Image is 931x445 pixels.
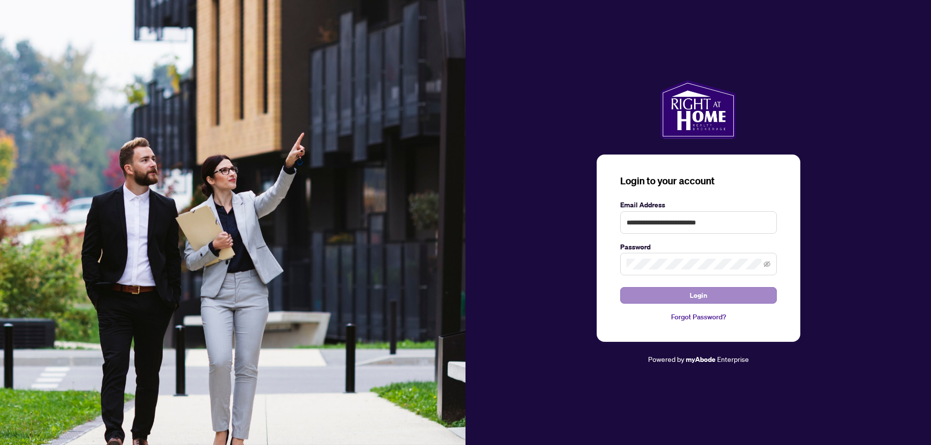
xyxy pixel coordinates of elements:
[764,261,770,267] span: eye-invisible
[690,288,707,303] span: Login
[620,311,777,322] a: Forgot Password?
[717,355,749,363] span: Enterprise
[648,355,684,363] span: Powered by
[620,200,777,210] label: Email Address
[620,174,777,188] h3: Login to your account
[660,80,736,139] img: ma-logo
[620,287,777,304] button: Login
[686,354,716,365] a: myAbode
[620,242,777,252] label: Password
